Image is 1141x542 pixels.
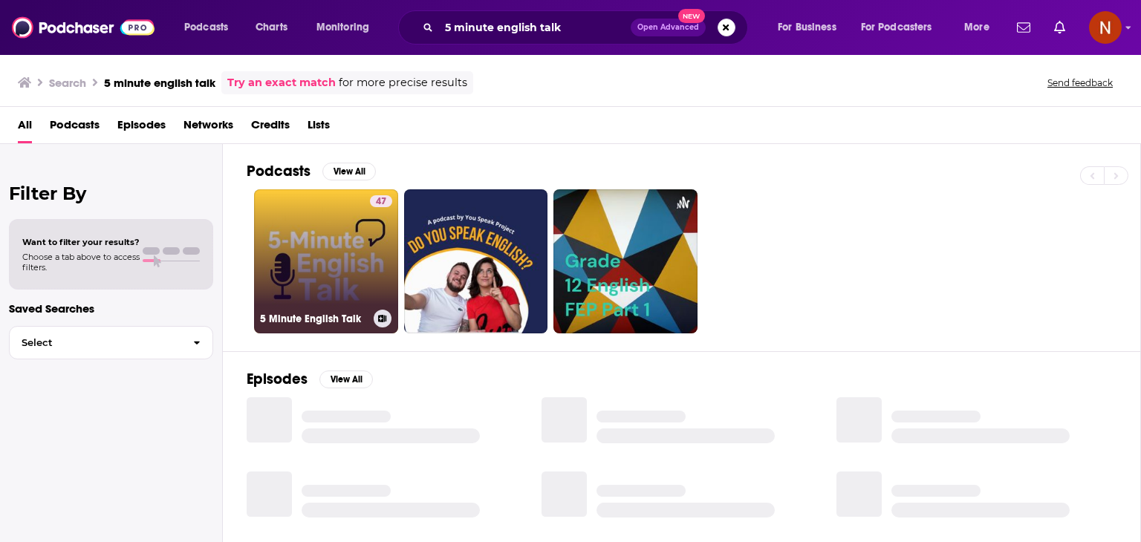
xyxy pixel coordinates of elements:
span: New [678,9,705,23]
a: Credits [251,113,290,143]
p: Saved Searches [9,301,213,316]
span: More [964,17,989,38]
a: PodcastsView All [247,162,376,180]
a: Podcasts [50,113,100,143]
a: Charts [246,16,296,39]
a: All [18,113,32,143]
h3: 5 minute english talk [104,76,215,90]
span: for more precise results [339,74,467,91]
span: Select [10,338,181,347]
span: Podcasts [184,17,228,38]
h3: 5 Minute English Talk [260,313,368,325]
input: Search podcasts, credits, & more... [439,16,631,39]
button: open menu [954,16,1008,39]
button: View All [322,163,376,180]
span: 47 [376,195,386,209]
a: Networks [183,113,233,143]
button: Show profile menu [1089,11,1122,44]
h2: Episodes [247,370,308,388]
span: Open Advanced [637,24,699,31]
button: View All [319,370,373,388]
h2: Podcasts [247,162,311,180]
button: Send feedback [1043,76,1117,89]
span: For Podcasters [861,17,932,38]
a: 475 Minute English Talk [254,189,398,333]
span: Charts [256,17,287,38]
h3: Search [49,76,86,90]
button: open menu [767,16,855,39]
a: Try an exact match [227,74,336,91]
span: For Business [778,17,836,38]
a: Lists [308,113,330,143]
a: Show notifications dropdown [1011,15,1036,40]
a: 47 [370,195,392,207]
button: Select [9,326,213,359]
span: Choose a tab above to access filters. [22,252,140,272]
img: Podchaser - Follow, Share and Rate Podcasts [12,13,155,42]
span: Logged in as AdelNBM [1089,11,1122,44]
button: Open AdvancedNew [631,19,706,36]
div: Search podcasts, credits, & more... [412,10,762,45]
span: Want to filter your results? [22,237,140,247]
span: Monitoring [316,17,369,38]
a: Episodes [117,113,166,143]
button: open menu [306,16,389,39]
img: User Profile [1089,11,1122,44]
a: EpisodesView All [247,370,373,388]
button: open menu [174,16,247,39]
h2: Filter By [9,183,213,204]
button: open menu [851,16,954,39]
a: Show notifications dropdown [1048,15,1071,40]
